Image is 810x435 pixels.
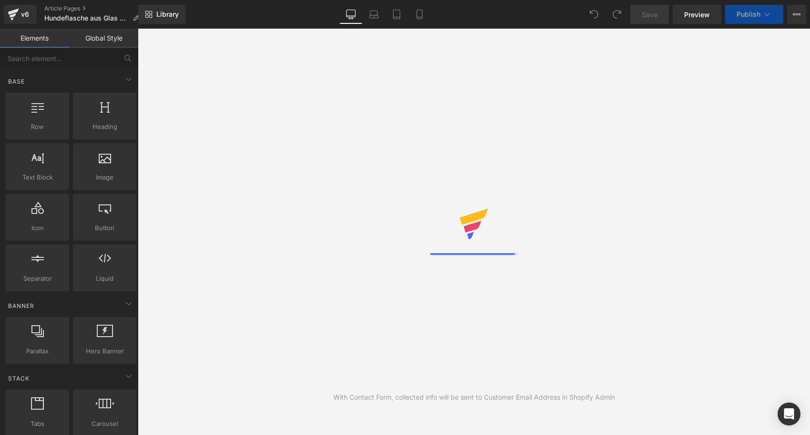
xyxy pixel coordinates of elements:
span: Library [156,10,179,19]
span: Tabs [9,419,66,429]
span: Image [76,172,133,182]
button: Redo [607,5,626,24]
span: Icon [9,223,66,233]
span: Hero Banner [76,346,133,356]
span: Preview [684,10,710,20]
a: Mobile [408,5,431,24]
span: Heading [76,122,133,132]
span: Liquid [76,274,133,284]
a: Article Pages [44,5,147,12]
button: Publish [725,5,783,24]
span: Carousel [76,419,133,429]
a: v6 [4,5,37,24]
div: Open Intercom Messenger [778,403,800,425]
a: Desktop [339,5,362,24]
button: More [787,5,806,24]
a: New Library [138,5,185,24]
span: Text Block [9,172,66,182]
span: Row [9,122,66,132]
span: Parallax [9,346,66,356]
div: With Contact Form, collected info will be sent to Customer Email Address in Shopify Admin [333,392,615,403]
span: Base [7,77,26,86]
span: Button [76,223,133,233]
div: v6 [19,8,31,21]
span: Save [642,10,657,20]
span: Publish [737,11,760,18]
span: Separator [9,274,66,284]
span: Banner [7,301,35,310]
span: Hundeflasche aus Glas Adv [44,14,129,22]
a: Preview [673,5,721,24]
button: Undo [584,5,604,24]
a: Tablet [385,5,408,24]
span: Stack [7,374,31,383]
a: Global Style [69,29,138,48]
a: Laptop [362,5,385,24]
